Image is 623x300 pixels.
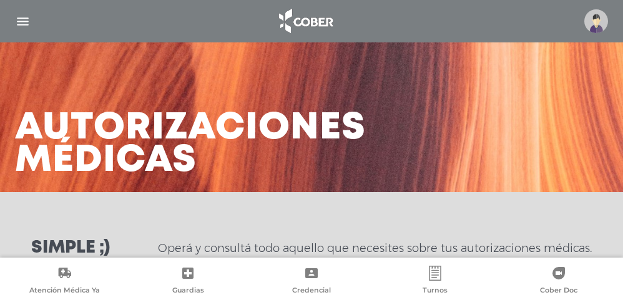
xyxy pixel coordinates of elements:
[292,286,331,297] span: Credencial
[158,241,592,256] p: Operá y consultá todo aquello que necesites sobre tus autorizaciones médicas.
[2,266,126,298] a: Atención Médica Ya
[31,240,110,257] h3: Simple ;)
[497,266,621,298] a: Cober Doc
[126,266,250,298] a: Guardias
[15,112,366,177] h3: Autorizaciones médicas
[423,286,448,297] span: Turnos
[272,6,338,36] img: logo_cober_home-white.png
[584,9,608,33] img: profile-placeholder.svg
[250,266,373,298] a: Credencial
[15,14,31,29] img: Cober_menu-lines-white.svg
[172,286,204,297] span: Guardias
[540,286,577,297] span: Cober Doc
[29,286,100,297] span: Atención Médica Ya
[373,266,497,298] a: Turnos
